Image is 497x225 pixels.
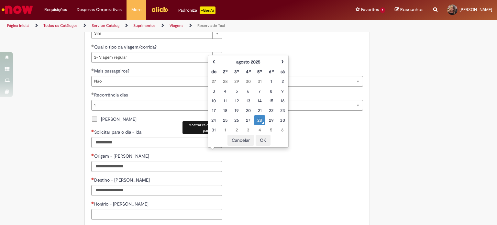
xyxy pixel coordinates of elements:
[267,107,275,114] div: 22 August 2025 Friday
[221,117,229,123] div: 25 August 2025 Monday
[221,127,229,133] div: 01 September 2025 Monday
[208,57,219,67] th: Mês anterior
[1,3,34,16] img: ServiceNow
[256,117,264,123] div: O seletor de data foi aberto.28 August 2025 Thursday
[94,52,209,62] span: 2- Viagem regular
[91,137,213,148] input: Solicitar para o dia - Ida
[267,88,275,94] div: 08 August 2025 Friday
[256,97,264,104] div: 14 August 2025 Thursday
[279,78,287,84] div: 02 August 2025 Saturday
[279,127,287,133] div: 06 September 2025 Saturday
[395,7,424,13] a: Rascunhos
[233,117,241,123] div: 26 August 2025 Tuesday
[221,97,229,104] div: 11 August 2025 Monday
[233,97,241,104] div: 12 August 2025 Tuesday
[220,57,277,67] th: agosto 2025. Alternar mês
[244,88,252,94] div: 06 August 2025 Wednesday
[267,127,275,133] div: 05 September 2025 Friday
[254,67,265,76] th: Quinta-feira
[279,97,287,104] div: 16 August 2025 Saturday
[94,201,150,207] span: Horário - [PERSON_NAME]
[5,20,326,32] ul: Trilhas de página
[459,7,492,12] span: [PERSON_NAME]
[94,177,151,183] span: Destino - [PERSON_NAME]
[200,6,215,14] p: +GenAi
[94,28,209,39] span: Sim
[244,97,252,104] div: 13 August 2025 Wednesday
[94,44,158,50] span: Qual o tipo da viagem/corrida?
[233,127,241,133] div: 02 September 2025 Tuesday
[242,67,254,76] th: Quarta-feira
[77,6,122,13] span: Despesas Corporativas
[210,78,218,84] div: 27 July 2025 Sunday
[361,6,379,13] span: Favoritos
[208,55,289,148] div: Escolher data
[133,23,156,28] a: Suprimentos
[400,6,424,13] span: Rascunhos
[210,127,218,133] div: 31 August 2025 Sunday
[170,23,183,28] a: Viagens
[210,88,218,94] div: 03 August 2025 Sunday
[210,97,218,104] div: 10 August 2025 Sunday
[265,67,277,76] th: Sexta-feira
[256,127,264,133] div: 04 September 2025 Thursday
[91,209,222,220] input: Horário - Ida
[91,153,94,156] span: Necessários
[267,117,275,123] div: 29 August 2025 Friday
[210,117,218,123] div: 24 August 2025 Sunday
[92,23,119,28] a: Service Catalog
[94,129,143,135] span: Solicitar para o dia - Ida
[94,76,350,86] span: Não
[94,153,150,159] span: Origem - [PERSON_NAME]
[94,100,350,110] span: 1
[267,78,275,84] div: 01 August 2025 Friday
[208,67,219,76] th: Domingo
[256,78,264,84] div: 31 July 2025 Thursday
[221,107,229,114] div: 18 August 2025 Monday
[210,107,218,114] div: 17 August 2025 Sunday
[227,135,254,146] button: Cancelar
[44,6,67,13] span: Requisições
[91,92,94,95] span: Obrigatório Preenchido
[279,88,287,94] div: 09 August 2025 Saturday
[197,23,225,28] a: Reserva de Taxi
[91,185,222,196] input: Destino - Ida
[151,5,169,14] img: click_logo_yellow_360x200.png
[256,135,271,146] button: OK
[277,57,288,67] th: Próximo mês
[91,44,94,47] span: Obrigatório Preenchido
[279,107,287,114] div: 23 August 2025 Saturday
[233,107,241,114] div: 19 August 2025 Tuesday
[43,23,78,28] a: Todos os Catálogos
[7,23,29,28] a: Página inicial
[244,78,252,84] div: 30 July 2025 Wednesday
[221,88,229,94] div: 04 August 2025 Monday
[244,117,252,123] div: 27 August 2025 Wednesday
[231,67,242,76] th: Terça-feira
[131,6,141,13] span: More
[233,78,241,84] div: 29 July 2025 Tuesday
[101,116,137,122] span: [PERSON_NAME]
[380,7,385,13] span: 1
[256,107,264,114] div: 21 August 2025 Thursday
[94,68,131,74] span: Mais passageiros?
[244,127,252,133] div: 03 September 2025 Wednesday
[91,68,94,71] span: Obrigatório Preenchido
[91,161,222,172] input: Origem - Ida
[233,88,241,94] div: 05 August 2025 Tuesday
[267,97,275,104] div: 15 August 2025 Friday
[244,107,252,114] div: 20 August 2025 Wednesday
[178,6,215,14] div: Padroniza
[91,129,94,132] span: Necessários
[279,117,287,123] div: 30 August 2025 Saturday
[94,92,129,98] span: Recorrência dias
[256,88,264,94] div: 07 August 2025 Thursday
[91,201,94,204] span: Necessários
[91,177,94,180] span: Necessários
[277,67,288,76] th: Sábado
[220,67,231,76] th: Segunda-feira
[182,121,247,134] div: Mostrar calendário para Solicitar para o dia - Ida
[221,78,229,84] div: 28 July 2025 Monday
